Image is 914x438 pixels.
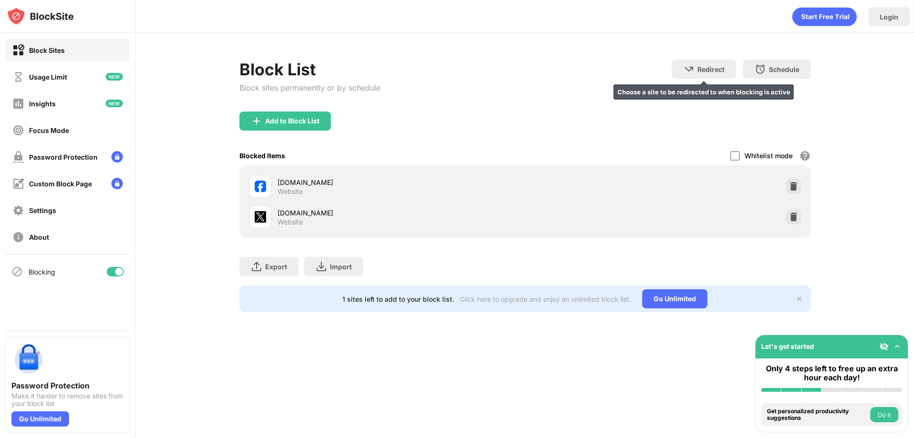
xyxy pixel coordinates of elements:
[29,180,92,188] div: Custom Block Page
[342,295,454,303] div: 1 sites left to add to your block list.
[12,178,24,190] img: customize-block-page-off.svg
[12,44,24,56] img: block-on.svg
[12,231,24,243] img: about-off.svg
[330,263,352,271] div: Import
[769,65,799,73] div: Schedule
[7,7,74,26] img: logo-blocksite.svg
[792,7,857,26] div: animation
[239,152,285,160] div: Blocked Items
[795,295,803,303] img: x-button.svg
[278,218,303,226] div: Website
[11,392,124,407] div: Make it harder to remove sites from your block list
[697,65,725,73] div: Redirect
[29,268,55,276] div: Blocking
[29,233,49,241] div: About
[265,117,319,125] div: Add to Block List
[761,364,902,382] div: Only 4 steps left to free up an extra hour each day!
[29,206,56,214] div: Settings
[11,381,124,390] div: Password Protection
[12,151,24,163] img: password-protection-off.svg
[893,342,902,351] img: omni-setup-toggle.svg
[111,178,123,189] img: lock-menu.svg
[880,13,898,21] div: Login
[239,60,380,79] div: Block List
[278,187,303,196] div: Website
[12,71,24,83] img: time-usage-off.svg
[278,177,525,187] div: [DOMAIN_NAME]
[11,266,23,277] img: blocking-icon.svg
[12,204,24,216] img: settings-off.svg
[642,289,707,308] div: Go Unlimited
[106,73,123,81] img: new-icon.svg
[870,407,898,422] button: Do it
[278,208,525,218] div: [DOMAIN_NAME]
[29,73,67,81] div: Usage Limit
[239,83,380,92] div: Block sites permanently or by schedule
[767,408,868,422] div: Get personalized productivity suggestions
[29,46,65,54] div: Block Sites
[265,263,287,271] div: Export
[29,153,98,161] div: Password Protection
[12,98,24,110] img: insights-off.svg
[614,84,794,100] div: Choose a site to be redirected to when blocking is active
[879,342,889,351] img: eye-not-visible.svg
[29,126,69,134] div: Focus Mode
[11,411,69,427] div: Go Unlimited
[255,211,266,223] img: favicons
[29,100,56,108] div: Insights
[12,124,24,136] img: focus-off.svg
[11,343,46,377] img: push-password-protection.svg
[255,181,266,192] img: favicons
[111,151,123,163] img: lock-menu.svg
[761,342,814,350] div: Let's get started
[460,295,631,303] div: Click here to upgrade and enjoy an unlimited block list.
[106,100,123,107] img: new-icon.svg
[745,152,793,160] div: Whitelist mode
